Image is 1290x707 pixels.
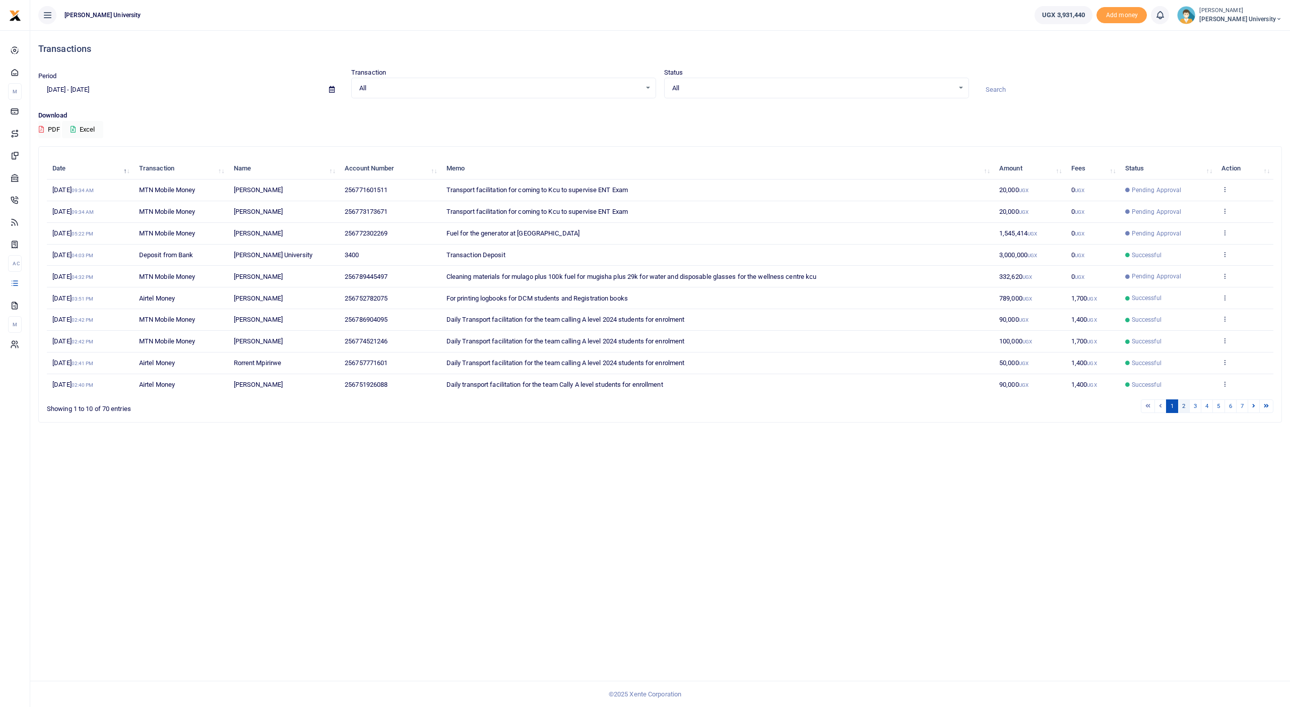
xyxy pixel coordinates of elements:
[999,251,1037,259] span: 3,000,000
[1199,7,1282,15] small: [PERSON_NAME]
[999,186,1028,194] span: 20,000
[139,359,175,367] span: Airtel Money
[1022,339,1032,344] small: UGX
[999,359,1028,367] span: 50,000
[38,121,60,138] button: PDF
[234,316,283,323] span: [PERSON_NAME]
[999,208,1028,215] span: 20,000
[38,110,1282,121] p: Download
[1132,207,1182,216] span: Pending Approval
[234,294,283,302] span: [PERSON_NAME]
[999,316,1028,323] span: 90,000
[1022,274,1032,280] small: UGX
[1132,359,1162,368] span: Successful
[234,208,283,215] span: [PERSON_NAME]
[1066,158,1120,180] th: Fees: activate to sort column ascending
[72,231,94,237] small: 05:22 PM
[9,10,21,22] img: logo-small
[139,337,196,345] span: MTN Mobile Money
[345,337,388,345] span: 256774521246
[1201,399,1213,413] a: 4
[139,229,196,237] span: MTN Mobile Money
[72,253,94,258] small: 04:03 PM
[345,208,388,215] span: 256773173671
[47,398,554,414] div: Showing 1 to 10 of 70 entries
[1042,10,1085,20] span: UGX 3,931,440
[1178,399,1190,413] a: 2
[1224,399,1237,413] a: 6
[1132,380,1162,389] span: Successful
[1189,399,1201,413] a: 3
[446,294,628,302] span: For printing logbooks for DCM students and Registration books
[139,316,196,323] span: MTN Mobile Money
[999,229,1037,237] span: 1,545,414
[1199,15,1282,24] span: [PERSON_NAME] University
[999,337,1032,345] span: 100,000
[139,273,196,280] span: MTN Mobile Money
[38,43,1282,54] h4: Transactions
[1022,296,1032,302] small: UGX
[345,294,388,302] span: 256752782075
[345,381,388,388] span: 256751926088
[1071,294,1097,302] span: 1,700
[1132,251,1162,260] span: Successful
[72,296,94,302] small: 03:51 PM
[1212,399,1224,413] a: 5
[1075,209,1084,215] small: UGX
[52,251,93,259] span: [DATE]
[228,158,339,180] th: Name: activate to sort column ascending
[1236,399,1248,413] a: 7
[1177,6,1282,24] a: profile-user [PERSON_NAME] [PERSON_NAME] University
[139,251,193,259] span: Deposit from Bank
[1071,229,1084,237] span: 0
[1019,382,1028,388] small: UGX
[977,81,1282,98] input: Search
[234,186,283,194] span: [PERSON_NAME]
[1030,6,1096,24] li: Wallet ballance
[1216,158,1273,180] th: Action: activate to sort column ascending
[345,273,388,280] span: 256789445497
[1071,251,1084,259] span: 0
[62,121,103,138] button: Excel
[52,359,93,367] span: [DATE]
[72,188,94,193] small: 09:34 AM
[339,158,441,180] th: Account Number: activate to sort column ascending
[134,158,228,180] th: Transaction: activate to sort column ascending
[446,316,685,323] span: Daily Transport facilitation for the team calling A level 2024 students for enrolment
[234,337,283,345] span: [PERSON_NAME]
[38,81,321,98] input: select period
[345,229,388,237] span: 256772302269
[446,337,685,345] span: Daily Transport facilitation for the team calling A level 2024 students for enrolment
[994,158,1066,180] th: Amount: activate to sort column ascending
[52,337,93,345] span: [DATE]
[72,274,94,280] small: 04:32 PM
[1132,229,1182,238] span: Pending Approval
[446,273,817,280] span: Cleaning materials for mulago plus 100k fuel for mugisha plus 29k for water and disposable glasse...
[1096,7,1147,24] li: Toup your wallet
[441,158,994,180] th: Memo: activate to sort column ascending
[446,186,628,194] span: Transport facilitation for coming to Kcu to supervise ENT Exam
[52,294,93,302] span: [DATE]
[72,317,94,323] small: 02:42 PM
[47,158,134,180] th: Date: activate to sort column descending
[72,339,94,344] small: 02:42 PM
[234,251,312,259] span: [PERSON_NAME] University
[446,208,628,215] span: Transport facilitation for coming to Kcu to supervise ENT Exam
[1166,399,1178,413] a: 1
[1075,253,1084,258] small: UGX
[60,11,145,20] span: [PERSON_NAME] University
[1132,186,1182,195] span: Pending Approval
[38,71,57,81] label: Period
[1071,316,1097,323] span: 1,400
[52,208,94,215] span: [DATE]
[1071,359,1097,367] span: 1,400
[52,273,93,280] span: [DATE]
[1035,6,1092,24] a: UGX 3,931,440
[1096,11,1147,18] a: Add money
[1119,158,1216,180] th: Status: activate to sort column ascending
[8,316,22,333] li: M
[72,361,94,366] small: 02:41 PM
[999,273,1032,280] span: 332,620
[359,83,641,93] span: All
[1027,253,1037,258] small: UGX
